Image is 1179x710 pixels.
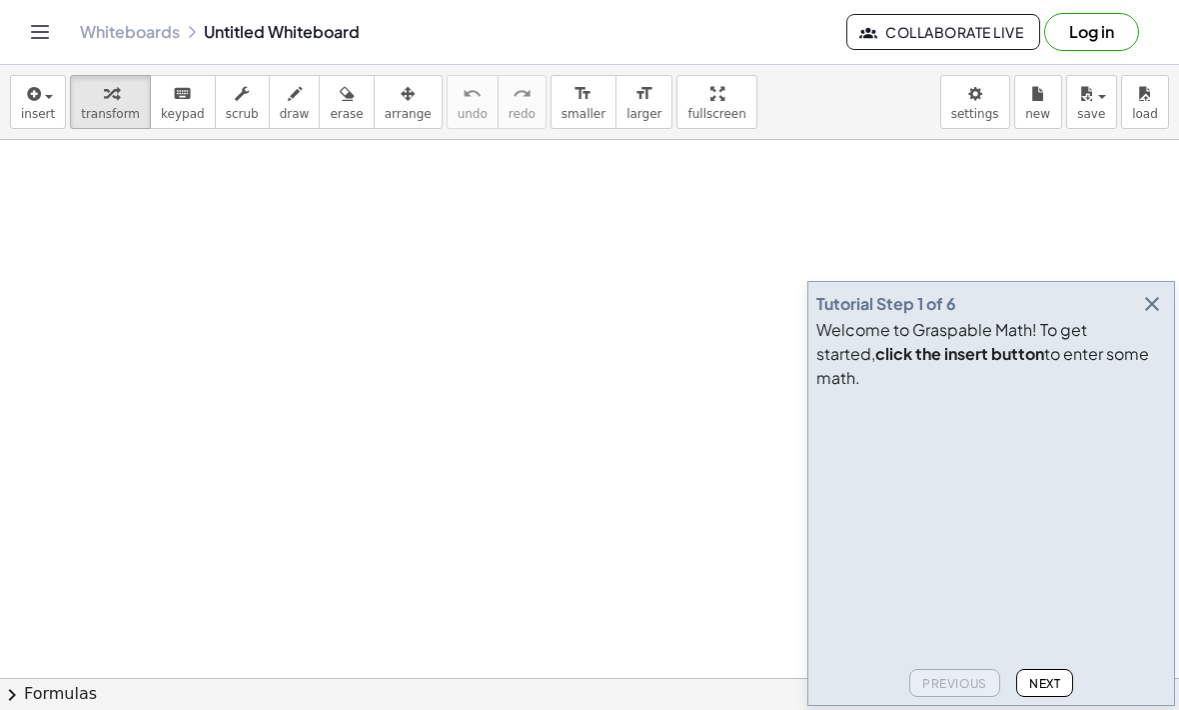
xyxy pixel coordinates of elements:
[562,107,605,121] span: smaller
[330,107,363,121] span: erase
[1044,13,1139,51] button: Log in
[280,107,310,121] span: draw
[150,75,216,129] button: keyboardkeypad
[676,75,756,129] button: fullscreen
[875,343,1044,364] b: click the insert button
[463,82,482,106] i: undo
[81,107,140,121] span: transform
[269,75,321,129] button: draw
[215,75,270,129] button: scrub
[551,75,616,129] button: format_sizesmaller
[816,318,1166,390] div: Welcome to Graspable Math! To get started, to enter some math.
[10,75,66,129] button: insert
[80,22,180,42] a: Whiteboards
[385,107,432,121] span: arrange
[21,107,55,121] span: insert
[687,107,745,121] span: fullscreen
[498,75,547,129] button: redoredo
[846,14,1040,50] button: Collaborate Live
[1016,669,1073,697] button: Next
[509,107,536,121] span: redo
[24,16,56,48] button: Toggle navigation
[513,82,532,106] i: redo
[634,82,653,106] i: format_size
[626,107,661,121] span: larger
[70,75,151,129] button: transform
[161,107,205,121] span: keypad
[173,82,192,106] i: keyboard
[1029,676,1060,691] span: Next
[447,75,499,129] button: undoundo
[458,107,488,121] span: undo
[574,82,592,106] i: format_size
[226,107,259,121] span: scrub
[615,75,672,129] button: format_sizelarger
[319,75,374,129] button: erase
[374,75,443,129] button: arrange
